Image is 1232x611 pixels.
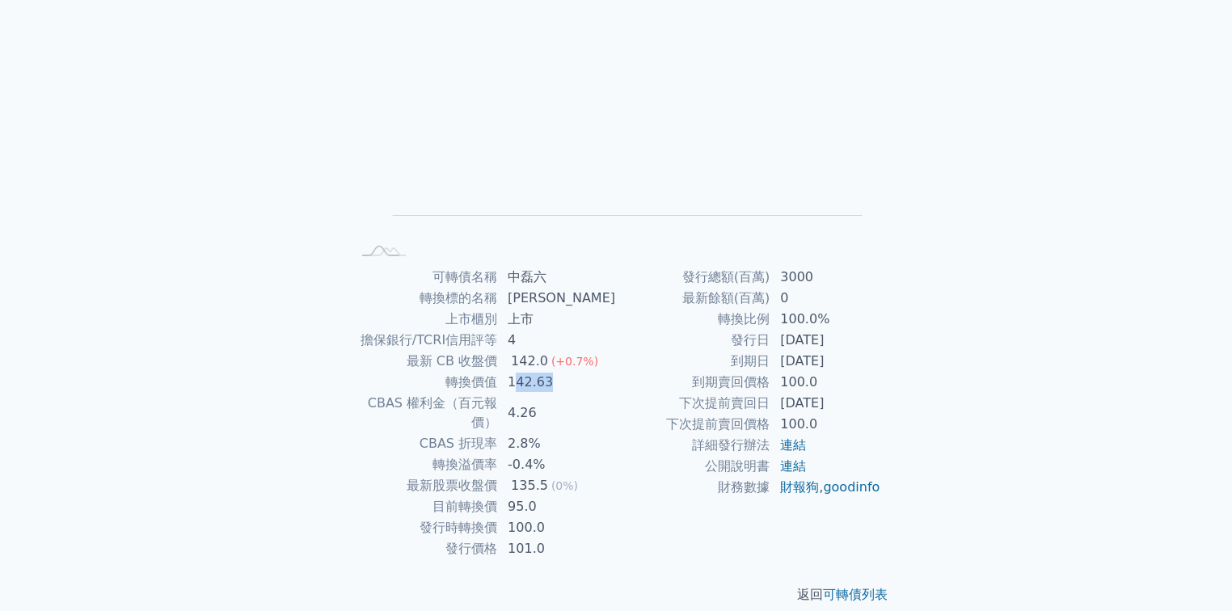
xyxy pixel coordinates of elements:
[616,288,770,309] td: 最新餘額(百萬)
[508,352,551,371] div: 142.0
[351,330,498,351] td: 擔保銀行/TCRI信用評等
[351,393,498,433] td: CBAS 權利金（百元報價）
[351,454,498,475] td: 轉換溢價率
[616,267,770,288] td: 發行總額(百萬)
[351,496,498,517] td: 目前轉換價
[780,479,819,495] a: 財報狗
[351,475,498,496] td: 最新股票收盤價
[498,517,616,538] td: 100.0
[780,437,806,453] a: 連結
[551,479,578,492] span: (0%)
[351,267,498,288] td: 可轉債名稱
[331,585,901,605] p: 返回
[498,538,616,559] td: 101.0
[770,372,881,393] td: 100.0
[351,288,498,309] td: 轉換標的名稱
[551,355,598,368] span: (+0.7%)
[770,393,881,414] td: [DATE]
[498,288,616,309] td: [PERSON_NAME]
[498,454,616,475] td: -0.4%
[616,330,770,351] td: 發行日
[616,477,770,498] td: 財務數據
[770,267,881,288] td: 3000
[498,433,616,454] td: 2.8%
[351,538,498,559] td: 發行價格
[351,309,498,330] td: 上市櫃別
[616,372,770,393] td: 到期賣回價格
[770,414,881,435] td: 100.0
[498,393,616,433] td: 4.26
[1151,533,1232,611] iframe: Chat Widget
[351,433,498,454] td: CBAS 折現率
[498,496,616,517] td: 95.0
[823,587,888,602] a: 可轉債列表
[770,330,881,351] td: [DATE]
[770,288,881,309] td: 0
[616,456,770,477] td: 公開說明書
[770,309,881,330] td: 100.0%
[616,351,770,372] td: 到期日
[780,458,806,474] a: 連結
[498,330,616,351] td: 4
[823,479,880,495] a: goodinfo
[616,414,770,435] td: 下次提前賣回價格
[508,476,551,495] div: 135.5
[616,309,770,330] td: 轉換比例
[351,372,498,393] td: 轉換價值
[351,517,498,538] td: 發行時轉換價
[351,351,498,372] td: 最新 CB 收盤價
[616,435,770,456] td: 詳細發行辦法
[770,351,881,372] td: [DATE]
[498,372,616,393] td: 142.63
[498,309,616,330] td: 上市
[1151,533,1232,611] div: 聊天小工具
[378,46,863,239] g: Chart
[616,393,770,414] td: 下次提前賣回日
[498,267,616,288] td: 中磊六
[770,477,881,498] td: ,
